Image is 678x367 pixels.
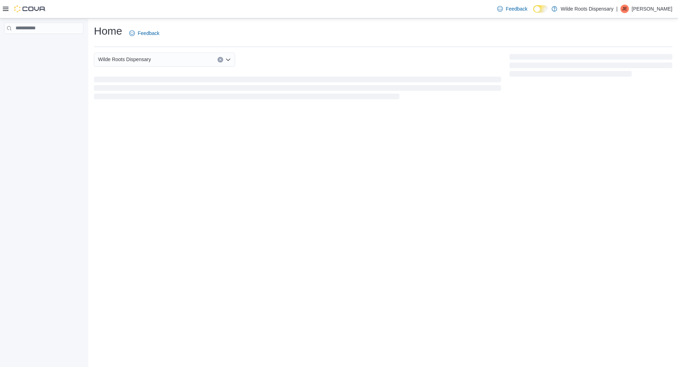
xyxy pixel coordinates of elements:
img: Cova [14,5,46,12]
input: Dark Mode [533,5,548,13]
h1: Home [94,24,122,38]
p: [PERSON_NAME] [632,5,672,13]
button: Open list of options [225,57,231,63]
span: Loading [94,78,501,101]
span: Wilde Roots Dispensary [98,55,151,64]
a: Feedback [494,2,530,16]
p: Wilde Roots Dispensary [561,5,613,13]
p: | [616,5,618,13]
span: Loading [510,55,672,78]
span: Feedback [506,5,527,12]
button: Clear input [218,57,223,63]
a: Feedback [126,26,162,40]
span: JE [622,5,627,13]
nav: Complex example [4,35,83,52]
span: Feedback [138,30,159,37]
div: Joe Ennis [620,5,629,13]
